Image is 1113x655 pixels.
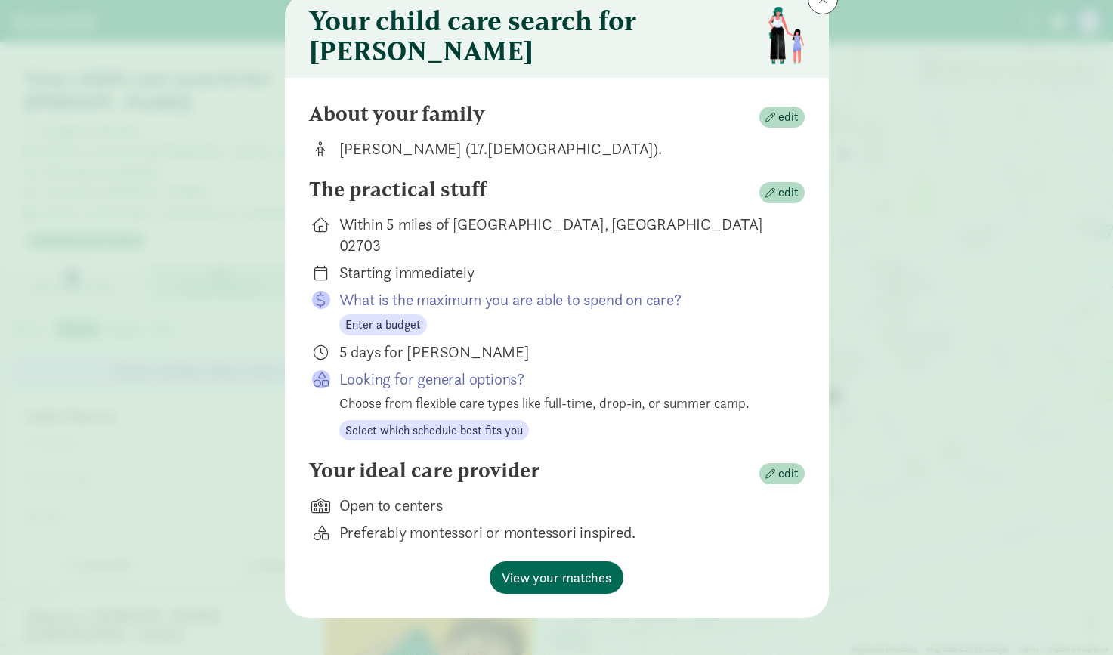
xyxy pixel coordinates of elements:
[309,102,485,126] h4: About your family
[759,463,805,484] button: edit
[345,422,523,440] span: Select which schedule best fits you
[339,138,781,159] div: [PERSON_NAME] (17.[DEMOGRAPHIC_DATA]).
[309,5,756,66] h3: Your child care search for [PERSON_NAME]
[345,316,421,334] span: Enter a budget
[339,495,781,516] div: Open to centers
[339,341,781,363] div: 5 days for [PERSON_NAME]
[490,561,623,594] button: View your matches
[759,182,805,203] button: edit
[502,567,611,588] span: View your matches
[309,178,487,202] h4: The practical stuff
[778,108,799,126] span: edit
[759,107,805,128] button: edit
[339,420,529,441] button: Select which schedule best fits you
[339,289,781,311] p: What is the maximum you are able to spend on care?
[309,459,539,483] h4: Your ideal care provider
[778,465,799,483] span: edit
[339,522,781,543] div: Preferably montessori or montessori inspired.
[339,393,781,413] div: Choose from flexible care types like full-time, drop-in, or summer camp.
[339,314,427,335] button: Enter a budget
[339,369,781,390] p: Looking for general options?
[778,184,799,202] span: edit
[339,262,781,283] div: Starting immediately
[339,214,781,256] div: Within 5 miles of [GEOGRAPHIC_DATA], [GEOGRAPHIC_DATA] 02703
